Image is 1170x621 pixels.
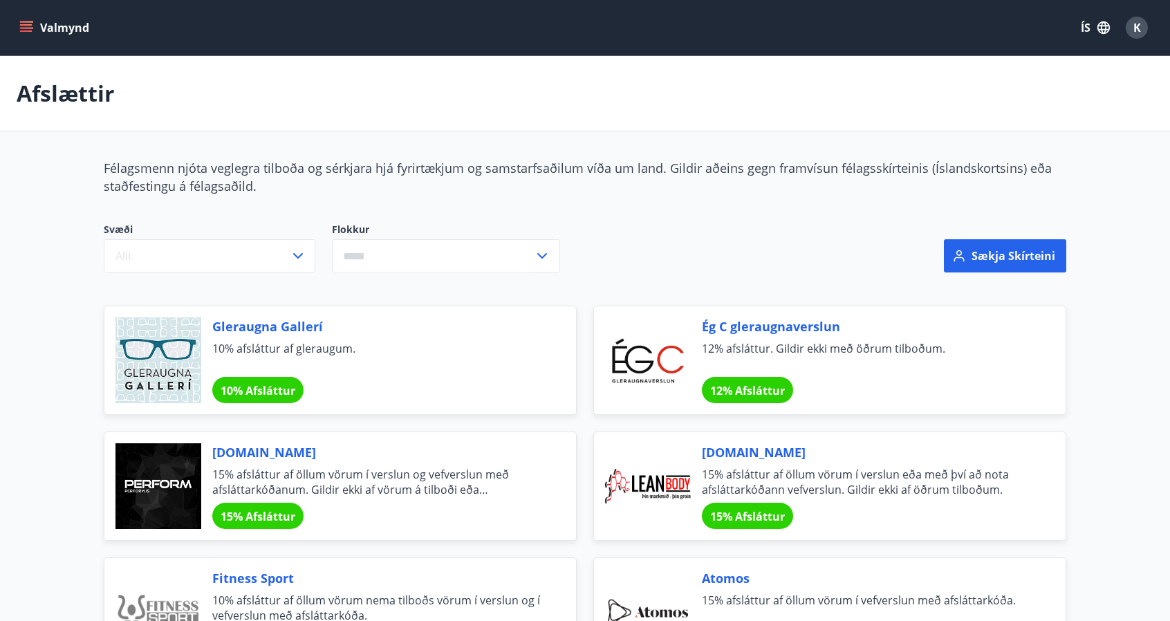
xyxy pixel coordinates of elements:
span: 10% afsláttur af gleraugum. [212,341,543,371]
span: 15% Afsláttur [221,509,295,524]
button: Allt [104,239,315,272]
p: Afslættir [17,78,115,109]
span: Fitness Sport [212,569,543,587]
button: ÍS [1073,15,1117,40]
label: Flokkur [332,223,560,237]
span: 12% afsláttur. Gildir ekki með öðrum tilboðum. [702,341,1032,371]
span: [DOMAIN_NAME] [702,443,1032,461]
span: 12% Afsláttur [710,383,785,398]
span: Svæði [104,223,315,239]
button: Sækja skírteini [944,239,1066,272]
button: K [1120,11,1153,44]
span: Atomos [702,569,1032,587]
button: menu [17,15,95,40]
span: K [1133,20,1141,35]
span: 15% Afsláttur [710,509,785,524]
span: Gleraugna Gallerí [212,317,543,335]
span: Allt [115,248,132,263]
span: Félagsmenn njóta veglegra tilboða og sérkjara hjá fyrirtækjum og samstarfsaðilum víða um land. Gi... [104,160,1052,194]
span: Ég C gleraugnaverslun [702,317,1032,335]
span: 15% afsláttur af öllum vörum í verslun eða með því að nota afsláttarkóðann vefverslun. Gildir ekk... [702,467,1032,497]
span: 10% Afsláttur [221,383,295,398]
span: [DOMAIN_NAME] [212,443,543,461]
span: 15% afsláttur af öllum vörum í verslun og vefverslun með afsláttarkóðanum. Gildir ekki af vörum á... [212,467,543,497]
